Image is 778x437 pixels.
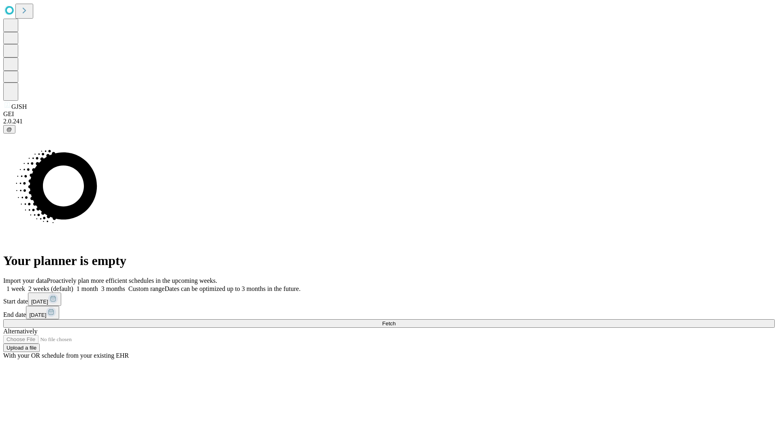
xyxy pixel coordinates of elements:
div: Start date [3,293,775,306]
button: Fetch [3,319,775,328]
span: Custom range [128,285,165,292]
span: GJSH [11,103,27,110]
span: @ [6,126,12,132]
span: 2 weeks (default) [28,285,73,292]
span: Import your data [3,277,47,284]
button: [DATE] [28,293,61,306]
span: Dates can be optimized up to 3 months in the future. [165,285,300,292]
span: Proactively plan more efficient schedules in the upcoming weeks. [47,277,217,284]
div: End date [3,306,775,319]
span: 1 month [77,285,98,292]
span: 1 week [6,285,25,292]
button: Upload a file [3,344,40,352]
span: [DATE] [29,312,46,318]
h1: Your planner is empty [3,253,775,268]
div: GEI [3,110,775,118]
button: [DATE] [26,306,59,319]
span: Fetch [382,320,395,327]
span: [DATE] [31,299,48,305]
span: With your OR schedule from your existing EHR [3,352,129,359]
span: Alternatively [3,328,37,335]
span: 3 months [101,285,125,292]
div: 2.0.241 [3,118,775,125]
button: @ [3,125,15,134]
